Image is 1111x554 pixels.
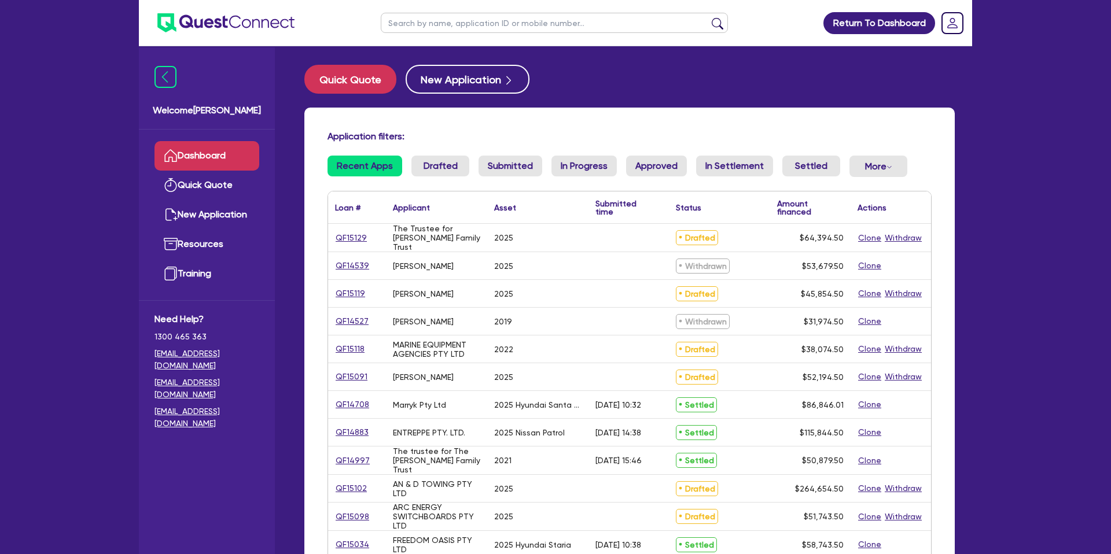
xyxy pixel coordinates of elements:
button: Clone [858,315,882,328]
a: QF14883 [335,426,369,439]
span: Settled [676,453,717,468]
a: Quick Quote [304,65,406,94]
span: Drafted [676,230,718,245]
div: The Trustee for [PERSON_NAME] Family Trust [393,224,480,252]
a: Dashboard [154,141,259,171]
div: FREEDOM OASIS PTY LTD [393,535,480,554]
div: [PERSON_NAME] [393,372,454,382]
a: QF15102 [335,482,367,495]
a: QF15129 [335,231,367,245]
div: Status [676,204,701,212]
span: $115,844.50 [800,428,844,437]
span: Settled [676,425,717,440]
button: Clone [858,370,882,383]
span: Withdrawn [676,258,730,274]
button: Dropdown toggle [849,156,907,177]
a: Approved [626,156,687,176]
div: Actions [858,204,886,212]
a: Recent Apps [328,156,402,176]
span: Settled [676,397,717,412]
button: Clone [858,454,882,467]
div: ARC ENERGY SWITCHBOARDS PTY LTD [393,503,480,530]
button: Clone [858,259,882,272]
a: [EMAIL_ADDRESS][DOMAIN_NAME] [154,376,259,401]
button: Clone [858,342,882,356]
button: Withdraw [884,370,922,383]
span: Drafted [676,342,718,357]
div: The trustee for The [PERSON_NAME] Family Trust [393,446,480,474]
span: Drafted [676,286,718,301]
a: QF14997 [335,454,370,467]
div: 2025 Nissan Patrol [494,428,565,437]
button: Quick Quote [304,65,396,94]
button: Clone [858,482,882,495]
button: Clone [858,426,882,439]
input: Search by name, application ID or mobile number... [381,13,728,33]
a: Resources [154,230,259,259]
a: In Progress [551,156,617,176]
span: $45,854.50 [801,289,844,298]
a: In Settlement [696,156,773,176]
button: Clone [858,510,882,523]
a: Dropdown toggle [937,8,967,38]
a: QF15034 [335,538,370,551]
a: Settled [782,156,840,176]
img: quest-connect-logo-blue [157,13,295,32]
button: New Application [406,65,529,94]
div: Amount financed [777,200,844,216]
a: QF14708 [335,398,370,411]
div: 2019 [494,317,512,326]
button: Clone [858,231,882,245]
div: [PERSON_NAME] [393,317,454,326]
div: [DATE] 14:38 [595,428,641,437]
button: Clone [858,398,882,411]
span: $64,394.50 [800,233,844,242]
button: Withdraw [884,482,922,495]
a: Drafted [411,156,469,176]
span: $52,194.50 [803,372,844,382]
img: training [164,267,178,280]
a: QF15119 [335,287,366,300]
img: new-application [164,208,178,221]
button: Withdraw [884,342,922,356]
div: 2025 Hyundai Santa Fe [494,400,582,409]
span: Settled [676,537,717,552]
div: Submitted time [595,200,652,216]
button: Withdraw [884,287,922,300]
div: 2025 [494,289,513,298]
div: 2025 [494,512,513,521]
span: $53,679.50 [802,261,844,271]
div: MARINE EQUIPMENT AGENCIES PTY LTD [393,340,480,359]
span: $58,743.50 [802,540,844,549]
span: Need Help? [154,312,259,326]
a: QF15098 [335,510,370,523]
a: [EMAIL_ADDRESS][DOMAIN_NAME] [154,405,259,430]
h4: Application filters: [328,131,932,142]
div: 2022 [494,345,513,354]
div: Marryk Pty Ltd [393,400,446,409]
img: quick-quote [164,178,178,192]
button: Clone [858,287,882,300]
div: AN & D TOWING PTY LTD [393,479,480,498]
span: Welcome [PERSON_NAME] [153,104,261,117]
div: [DATE] 10:38 [595,540,641,549]
span: Withdrawn [676,314,730,329]
a: New Application [154,200,259,230]
a: QF15118 [335,342,365,356]
a: QF15091 [335,370,368,383]
div: [PERSON_NAME] [393,261,454,271]
img: icon-menu-close [154,66,176,88]
span: 1300 465 363 [154,331,259,343]
a: [EMAIL_ADDRESS][DOMAIN_NAME] [154,348,259,372]
div: 2025 [494,484,513,493]
a: Submitted [479,156,542,176]
a: Return To Dashboard [823,12,935,34]
button: Clone [858,538,882,551]
span: $264,654.50 [795,484,844,493]
span: $51,743.50 [804,512,844,521]
span: Drafted [676,509,718,524]
div: ENTREPPE PTY. LTD. [393,428,465,437]
span: Drafted [676,481,718,496]
div: Loan # [335,204,360,212]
